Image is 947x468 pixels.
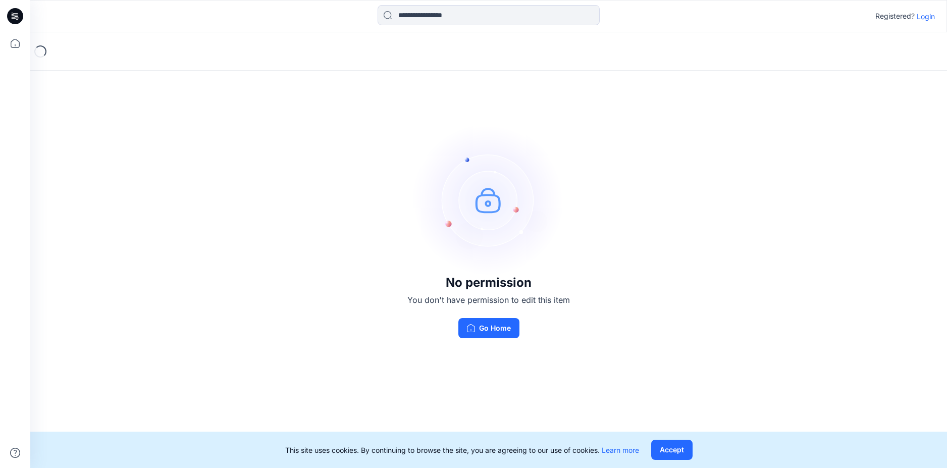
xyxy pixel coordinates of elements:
p: Registered? [875,10,915,22]
p: Login [917,11,935,22]
h3: No permission [407,276,570,290]
button: Go Home [458,318,519,338]
img: no-perm.svg [413,124,564,276]
p: This site uses cookies. By continuing to browse the site, you are agreeing to our use of cookies. [285,445,639,455]
p: You don't have permission to edit this item [407,294,570,306]
a: Learn more [602,446,639,454]
button: Accept [651,440,693,460]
